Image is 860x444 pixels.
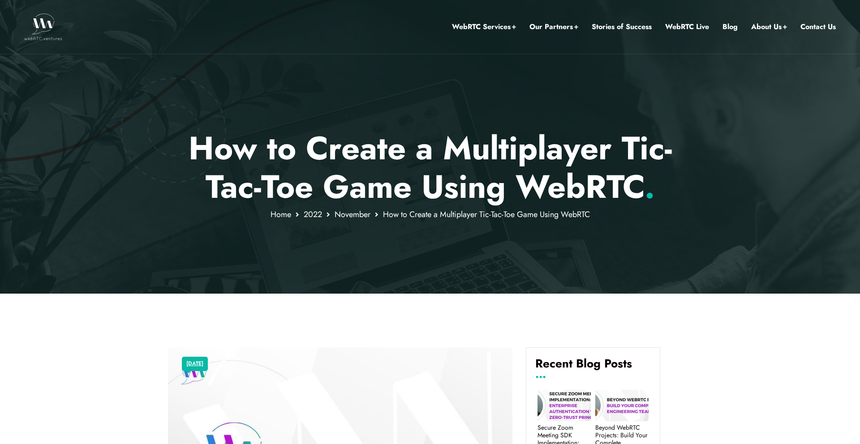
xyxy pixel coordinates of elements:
[304,209,322,220] a: 2022
[535,357,651,377] h4: Recent Blog Posts
[24,13,62,40] img: WebRTC.ventures
[383,209,590,220] span: How to Create a Multiplayer Tic-Tac-Toe Game Using WebRTC
[452,21,516,33] a: WebRTC Services
[168,129,692,206] p: How to Create a Multiplayer Tic-Tac-Toe Game Using WebRTC
[592,21,652,33] a: Stories of Success
[645,163,655,210] span: .
[186,358,203,370] a: [DATE]
[335,209,370,220] a: November
[751,21,787,33] a: About Us
[722,21,738,33] a: Blog
[529,21,578,33] a: Our Partners
[271,209,291,220] a: Home
[665,21,709,33] a: WebRTC Live
[800,21,836,33] a: Contact Us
